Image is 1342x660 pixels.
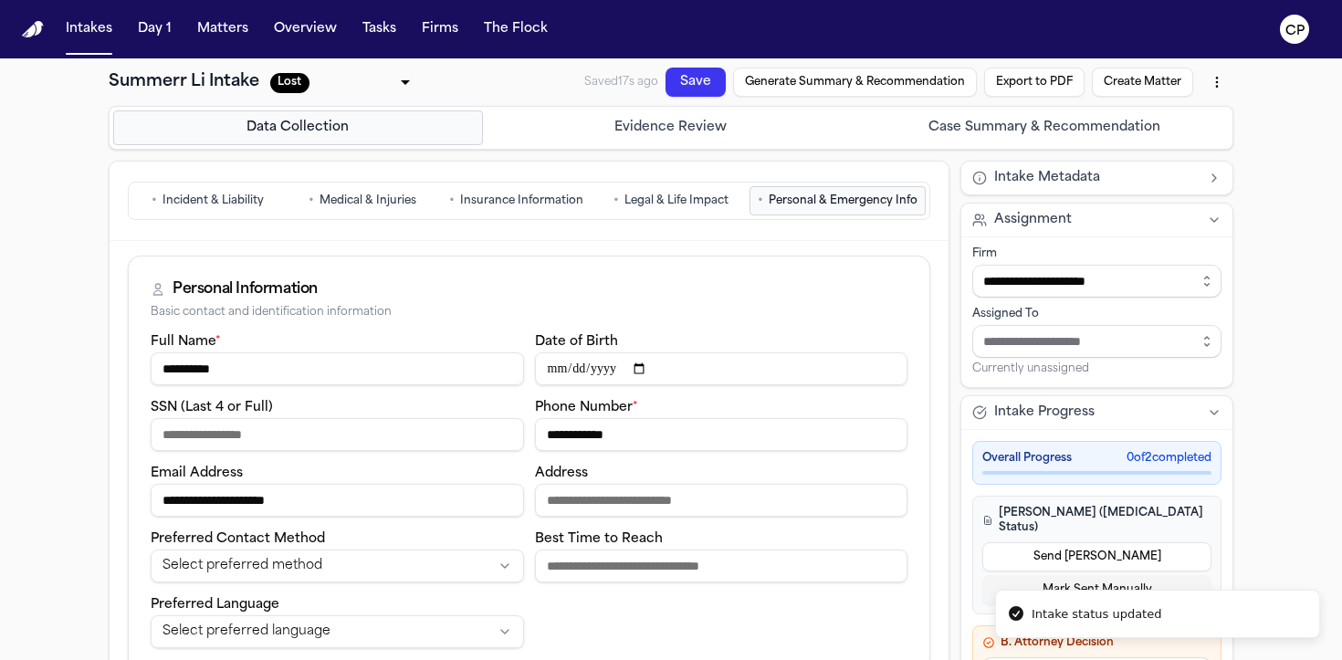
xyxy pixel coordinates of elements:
a: Home [22,21,44,38]
button: Go to Medical & Injuries [287,186,437,215]
label: Phone Number [535,401,638,414]
h4: [PERSON_NAME] ([MEDICAL_DATA] Status) [982,506,1211,535]
button: The Flock [477,13,555,46]
label: Email Address [151,466,243,480]
input: Address [535,484,908,517]
span: • [152,192,157,210]
button: Matters [190,13,256,46]
input: Full name [151,352,524,385]
button: Send [PERSON_NAME] [982,542,1211,571]
span: Personal & Emergency Info [769,194,917,208]
button: Day 1 [131,13,179,46]
button: Intake Metadata [961,162,1232,194]
button: Firms [414,13,466,46]
button: Intakes [58,13,120,46]
button: Go to Legal & Life Impact [595,186,746,215]
span: Currently unassigned [972,361,1089,376]
span: Intake Progress [994,403,1095,422]
div: Basic contact and identification information [151,306,907,320]
button: Go to Insurance Information [441,186,592,215]
div: Firm [972,246,1221,261]
button: More actions [1200,66,1233,99]
span: • [449,192,455,210]
span: Assignment [994,211,1072,229]
label: Preferred Contact Method [151,532,325,546]
button: Go to Data Collection step [113,110,483,145]
div: Assigned To [972,307,1221,321]
span: Medical & Injuries [320,194,416,208]
span: • [309,192,314,210]
input: Select firm [972,265,1221,298]
span: • [758,192,763,210]
input: Email address [151,484,524,517]
input: Assign to staff member [972,325,1221,358]
button: Assignment [961,204,1232,236]
input: Date of birth [535,352,908,385]
h4: B. Attorney Decision [982,635,1211,650]
label: Preferred Language [151,598,279,612]
input: SSN [151,418,524,451]
span: Incident & Liability [163,194,264,208]
h1: Summerr Li Intake [109,69,259,95]
span: Intake Metadata [994,169,1100,187]
button: Overview [267,13,344,46]
nav: Intake steps [113,110,1229,145]
button: Go to Case Summary & Recommendation step [859,110,1229,145]
button: Go to Incident & Liability [132,186,283,215]
span: • [613,192,619,210]
button: Save [666,68,726,97]
button: Go to Evidence Review step [487,110,856,145]
label: Full Name [151,335,221,349]
input: Best time to reach [535,550,908,582]
button: Tasks [355,13,404,46]
label: SSN (Last 4 or Full) [151,401,273,414]
img: Finch Logo [22,21,44,38]
div: Personal Information [173,278,318,300]
span: Insurance Information [460,194,583,208]
input: Phone number [535,418,908,451]
label: Best Time to Reach [535,532,663,546]
div: Update intake status [270,69,416,95]
span: Overall Progress [982,451,1072,466]
button: Export to PDF [984,68,1085,97]
label: Address [535,466,588,480]
button: Mark Sent Manually [982,575,1211,604]
span: Saved 17s ago [584,77,658,88]
button: Generate Summary & Recommendation [733,68,977,97]
span: Lost [270,73,309,93]
button: Go to Personal & Emergency Info [750,186,926,215]
div: Intake status updated [1032,605,1161,623]
button: Intake Progress [961,396,1232,429]
span: 0 of 2 completed [1127,451,1211,466]
span: Legal & Life Impact [624,194,729,208]
label: Date of Birth [535,335,618,349]
button: Create Matter [1092,68,1193,97]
